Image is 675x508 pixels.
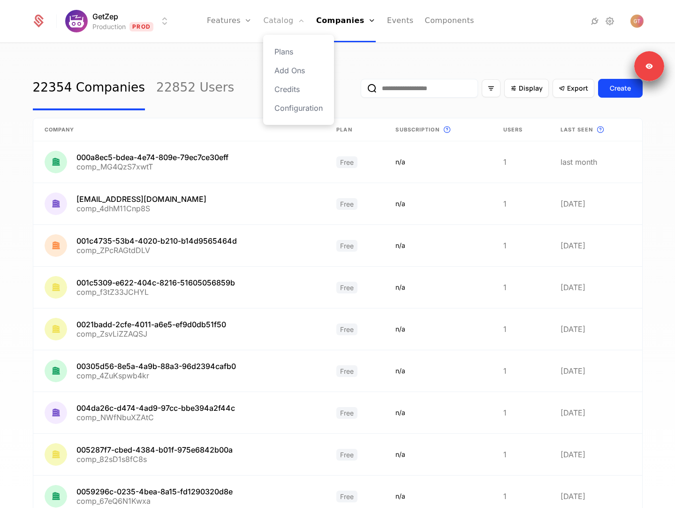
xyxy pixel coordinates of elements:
[610,84,631,93] div: Create
[33,118,326,141] th: Company
[567,84,588,93] span: Export
[68,11,170,31] button: Select environment
[274,102,323,114] a: Configuration
[65,10,88,32] img: GetZep
[519,84,543,93] span: Display
[92,11,118,22] span: GetZep
[589,15,600,27] a: Integrations
[325,118,384,141] th: Plan
[561,126,593,134] span: Last seen
[274,65,323,76] a: Add Ons
[598,79,643,98] button: Create
[129,22,153,31] span: Prod
[92,22,126,31] div: Production
[482,79,501,97] button: Filter options
[630,15,644,28] img: Gio Testing
[492,118,549,141] th: Users
[504,79,549,98] button: Display
[274,84,323,95] a: Credits
[604,15,615,27] a: Settings
[395,126,439,134] span: Subscription
[274,46,323,57] a: Plans
[553,79,594,98] button: Export
[156,66,234,110] a: 22852 Users
[33,66,145,110] a: 22354 Companies
[630,15,644,28] button: Open user button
